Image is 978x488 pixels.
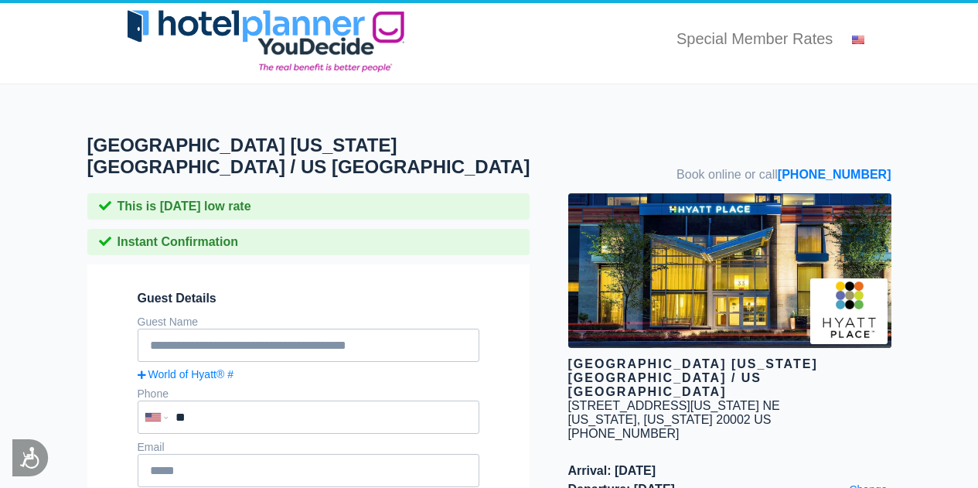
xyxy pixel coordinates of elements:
a: [PHONE_NUMBER] [778,168,891,181]
span: [US_STATE], [568,413,641,426]
span: 20002 [716,413,751,426]
img: You-DecideHP-logo-new.png [114,7,407,77]
li: Special Member Rates [676,30,833,48]
div: United States: +1 [139,402,172,432]
span: US [754,413,771,426]
div: [STREET_ADDRESS][US_STATE] NE [568,399,780,413]
a: World of Hyatt® # [138,368,479,381]
span: Guest Details [138,292,479,305]
img: hotel image [568,193,891,348]
div: [PHONE_NUMBER] [568,427,891,441]
label: Phone [138,387,169,400]
div: Instant Confirmation [87,229,530,255]
span: [US_STATE] [644,413,713,426]
div: This is [DATE] low rate [87,193,530,220]
div: [GEOGRAPHIC_DATA] [US_STATE][GEOGRAPHIC_DATA] / US [GEOGRAPHIC_DATA] [568,357,891,399]
span: Arrival: [DATE] [568,464,891,478]
h1: [GEOGRAPHIC_DATA] [US_STATE][GEOGRAPHIC_DATA] / US [GEOGRAPHIC_DATA] [87,135,568,178]
label: Guest Name [138,316,199,328]
label: Email [138,441,165,453]
img: Brand logo for Hyatt Place Washington DC / US Capitol [810,278,888,344]
span: Book online or call [676,168,891,182]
